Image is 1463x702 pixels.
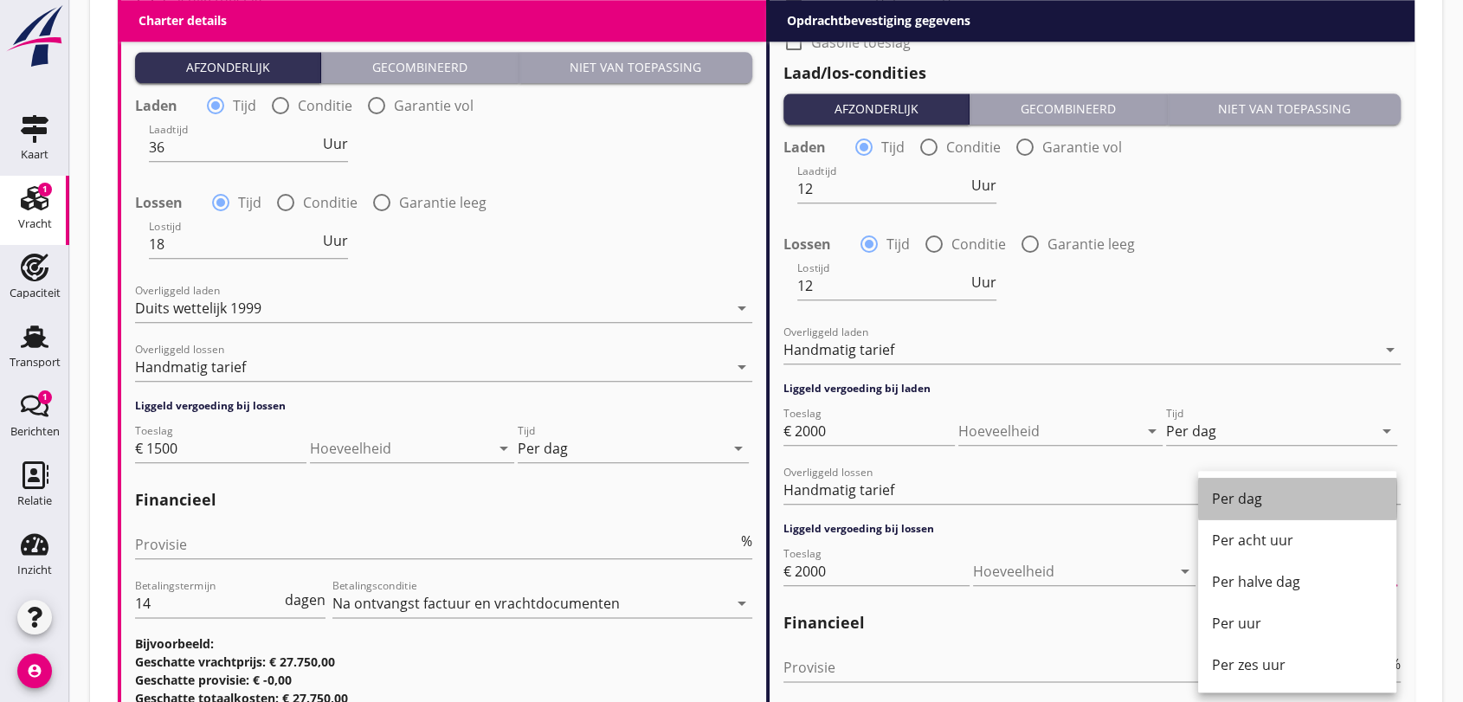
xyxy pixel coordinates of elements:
[3,4,66,68] img: logo-small.a267ee39.svg
[135,531,738,558] input: Provisie
[797,272,968,299] input: Lostijd
[731,357,752,377] i: arrow_drop_down
[303,194,358,211] label: Conditie
[951,235,1006,253] label: Conditie
[795,557,970,585] input: Toeslag
[38,183,52,196] div: 1
[1175,100,1394,118] div: Niet van toepassing
[17,654,52,688] i: account_circle
[970,93,1167,125] button: Gecombineerd
[783,235,831,253] strong: Lossen
[17,495,52,506] div: Relatie
[135,194,183,211] strong: Lossen
[811,34,911,51] label: Gasolie toeslag
[1142,421,1163,441] i: arrow_drop_down
[142,58,313,76] div: Afzonderlijk
[1376,421,1397,441] i: arrow_drop_down
[135,398,752,414] h4: Liggeld vergoeding bij lossen
[731,298,752,319] i: arrow_drop_down
[149,133,319,161] input: Laadtijd
[323,137,348,151] span: Uur
[783,138,826,156] strong: Laden
[135,488,752,512] h2: Financieel
[18,218,52,229] div: Vracht
[1212,488,1382,509] div: Per dag
[146,435,306,462] input: Toeslag
[783,61,1401,85] h2: Laad/los-condities
[1212,530,1382,551] div: Per acht uur
[135,671,752,689] h3: Geschatte provisie: € -0,00
[394,97,474,114] label: Garantie vol
[321,52,519,83] button: Gecombineerd
[38,390,52,404] div: 1
[135,634,752,653] h3: Bijvoorbeeld:
[10,426,60,437] div: Berichten
[783,482,894,498] div: Handmatig tarief
[811,10,1074,27] label: Onder voorbehoud van voorgaande reis
[1175,561,1196,582] i: arrow_drop_down
[493,438,514,459] i: arrow_drop_down
[783,521,1401,537] h4: Liggeld vergoeding bij lossen
[10,287,61,299] div: Capaciteit
[1212,571,1382,592] div: Per halve dag
[135,300,261,316] div: Duits wettelijk 1999
[17,564,52,576] div: Inzicht
[797,175,968,203] input: Laadtijd
[149,230,319,258] input: Lostijd
[976,100,1159,118] div: Gecombineerd
[10,357,61,368] div: Transport
[399,194,487,211] label: Garantie leeg
[518,441,568,456] div: Per dag
[728,438,749,459] i: arrow_drop_down
[1168,93,1401,125] button: Niet van toepassing
[281,593,325,607] div: dagen
[332,596,620,611] div: Na ontvangst factuur en vrachtdocumenten
[1042,138,1122,156] label: Garantie vol
[135,653,752,671] h3: Geschatte vrachtprijs: € 27.750,00
[233,97,256,114] label: Tijd
[135,97,177,114] strong: Laden
[1212,613,1382,634] div: Per uur
[328,58,511,76] div: Gecombineerd
[298,97,352,114] label: Conditie
[790,100,962,118] div: Afzonderlijk
[238,194,261,211] label: Tijd
[1047,235,1135,253] label: Garantie leeg
[881,138,905,156] label: Tijd
[526,58,745,76] div: Niet van toepassing
[1212,654,1382,675] div: Per zes uur
[783,342,894,357] div: Handmatig tarief
[519,52,752,83] button: Niet van toepassing
[135,52,321,83] button: Afzonderlijk
[135,589,281,617] input: Betalingstermijn
[886,235,910,253] label: Tijd
[738,534,752,548] div: %
[135,20,752,43] h2: Laad/los-condities
[971,275,996,289] span: Uur
[946,138,1001,156] label: Conditie
[135,359,246,375] div: Handmatig tarief
[783,611,1401,634] h2: Financieel
[135,438,146,459] div: €
[731,593,752,614] i: arrow_drop_down
[783,381,1401,396] h4: Liggeld vergoeding bij laden
[1380,339,1401,360] i: arrow_drop_down
[971,178,996,192] span: Uur
[323,234,348,248] span: Uur
[783,561,795,582] div: €
[783,421,795,441] div: €
[795,417,955,445] input: Toeslag
[21,149,48,160] div: Kaart
[783,654,1386,681] input: Provisie
[1166,423,1216,439] div: Per dag
[783,93,970,125] button: Afzonderlijk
